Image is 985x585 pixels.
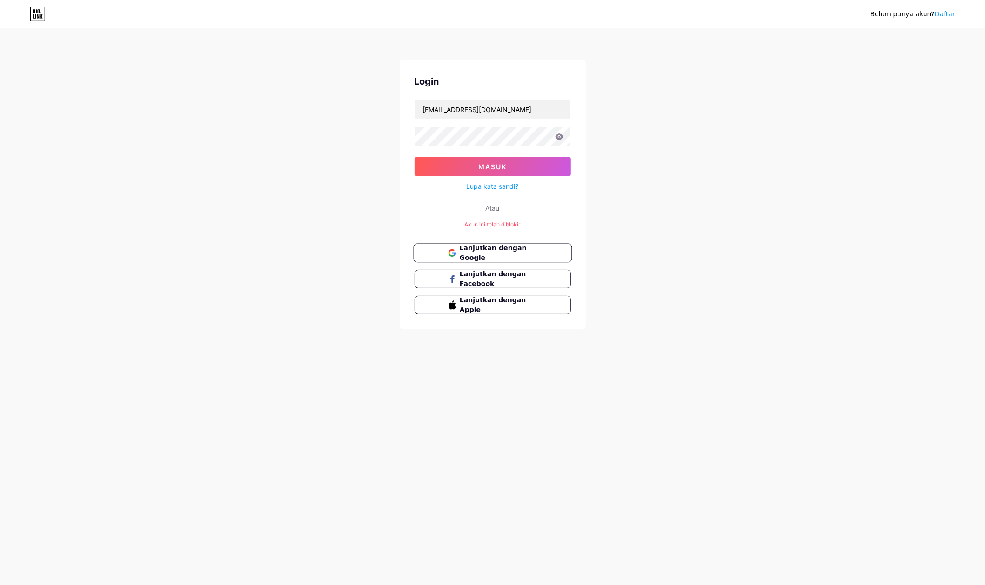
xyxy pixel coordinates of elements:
input: Nama belakang [415,100,570,119]
font: Atau [486,204,500,212]
font: Lanjutkan dengan Google [459,244,526,262]
button: Lanjutkan dengan Facebook [415,270,571,288]
font: Akun ini telah diblokir [465,221,521,228]
font: Lanjutkan dengan Apple [460,296,526,313]
font: Masuk [478,163,507,171]
a: Lupa kata sandi? [467,181,519,191]
button: Lanjutkan dengan Apple [415,296,571,314]
a: Lanjutkan dengan Google [415,244,571,262]
font: Login [415,76,439,87]
font: Lupa kata sandi? [467,182,519,190]
button: Masuk [415,157,571,176]
font: Belum punya akun? [871,10,935,18]
button: Lanjutkan dengan Google [413,244,572,263]
font: Lanjutkan dengan Facebook [460,270,526,287]
a: Daftar [935,10,955,18]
